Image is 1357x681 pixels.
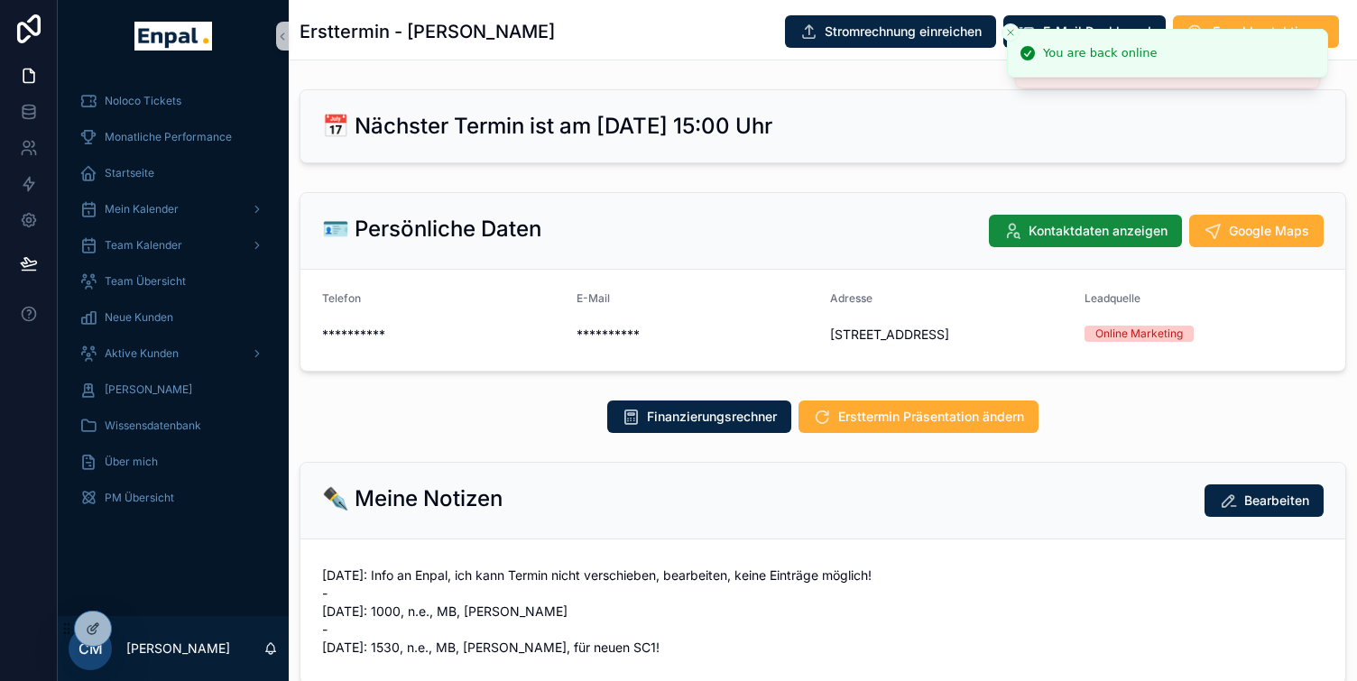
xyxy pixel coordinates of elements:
[322,291,361,305] span: Telefon
[105,310,173,325] span: Neue Kunden
[799,400,1039,433] button: Ersttermin Präsentation ändern
[134,22,211,51] img: App logo
[69,410,278,442] a: Wissensdatenbank
[105,94,181,108] span: Noloco Tickets
[58,72,289,538] div: scrollable content
[830,326,1070,344] span: [STREET_ADDRESS]
[105,238,182,253] span: Team Kalender
[105,166,154,180] span: Startseite
[1029,222,1168,240] span: Kontaktdaten anzeigen
[105,455,158,469] span: Über mich
[105,130,232,144] span: Monatliche Performance
[69,157,278,189] a: Startseite
[69,85,278,117] a: Noloco Tickets
[322,484,503,513] h2: ✒️ Meine Notizen
[126,640,230,658] p: [PERSON_NAME]
[69,229,278,262] a: Team Kalender
[78,638,103,659] span: CM
[69,337,278,370] a: Aktive Kunden
[322,566,1324,657] span: [DATE]: Info an Enpal, ich kann Termin nicht verschieben, bearbeiten, keine Einträge möglich! - [...
[105,202,179,216] span: Mein Kalender
[1244,492,1309,510] span: Bearbeiten
[69,446,278,478] a: Über mich
[105,491,174,505] span: PM Übersicht
[1205,484,1324,517] button: Bearbeiten
[1043,44,1157,62] div: You are back online
[1085,291,1140,305] span: Leadquelle
[1189,215,1324,247] button: Google Maps
[838,408,1024,426] span: Ersttermin Präsentation ändern
[1095,326,1183,342] div: Online Marketing
[647,408,777,426] span: Finanzierungsrechner
[607,400,791,433] button: Finanzierungsrechner
[785,15,996,48] button: Stromrechnung einreichen
[1002,23,1020,41] button: Close toast
[322,215,541,244] h2: 🪪 Persönliche Daten
[1229,222,1309,240] span: Google Maps
[69,373,278,406] a: [PERSON_NAME]
[105,382,192,397] span: [PERSON_NAME]
[825,23,982,41] span: Stromrechnung einreichen
[69,193,278,225] a: Mein Kalender
[105,274,186,289] span: Team Übersicht
[69,265,278,298] a: Team Übersicht
[105,419,201,433] span: Wissensdatenbank
[989,215,1182,247] button: Kontaktdaten anzeigen
[322,112,772,141] h2: 📅 Nächster Termin ist am [DATE] 15:00 Uhr
[300,19,555,44] h1: Ersttermin - [PERSON_NAME]
[69,301,278,334] a: Neue Kunden
[105,346,179,361] span: Aktive Kunden
[577,291,610,305] span: E-Mail
[830,291,872,305] span: Adresse
[69,482,278,514] a: PM Übersicht
[69,121,278,153] a: Monatliche Performance
[1173,15,1339,48] button: Enpal kontaktieren
[1003,15,1166,48] button: E-Mail Dashboard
